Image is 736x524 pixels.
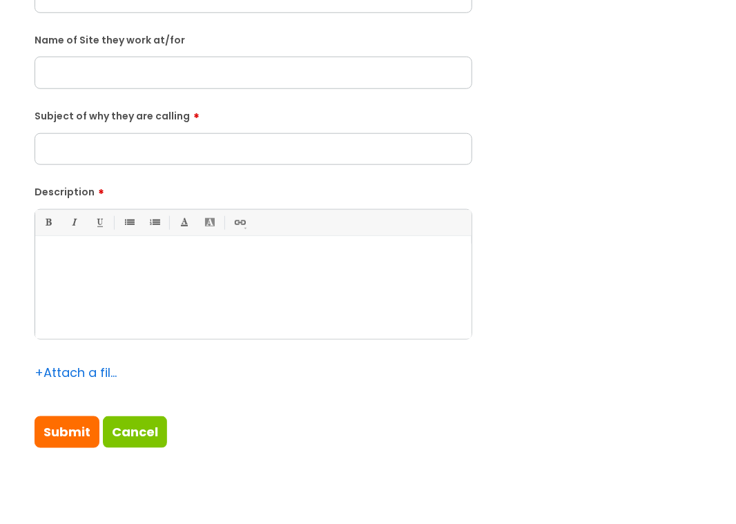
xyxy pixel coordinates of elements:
[35,32,472,46] label: Name of Site they work at/for
[175,214,193,231] a: Font Color
[35,362,117,384] div: Attach a file
[39,214,57,231] a: Bold (Ctrl-B)
[35,106,472,122] label: Subject of why they are calling
[146,214,163,231] a: 1. Ordered List (Ctrl-Shift-8)
[120,214,137,231] a: • Unordered List (Ctrl-Shift-7)
[103,416,167,448] a: Cancel
[65,214,82,231] a: Italic (Ctrl-I)
[35,182,472,198] label: Description
[201,214,218,231] a: Back Color
[231,214,248,231] a: Link
[35,416,99,448] input: Submit
[35,364,43,381] span: +
[90,214,108,231] a: Underline(Ctrl-U)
